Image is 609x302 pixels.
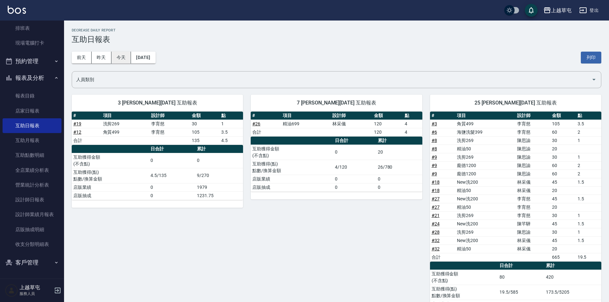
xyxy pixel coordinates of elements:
td: 互助獲得(點) 點數/換算金額 [251,160,333,175]
td: 合計 [72,136,101,145]
td: 0 [149,153,195,168]
td: 0 [333,175,376,183]
button: 今天 [111,52,131,63]
td: 105 [190,128,220,136]
td: 2 [576,161,601,170]
td: 洗剪269 [101,120,150,128]
td: 1231.75 [195,191,243,200]
td: 店販抽成 [72,191,149,200]
td: 3.5 [576,120,601,128]
a: 店販抽成明細 [3,222,61,237]
td: 0 [195,153,243,168]
td: New洗200 [455,236,516,245]
button: save [525,4,538,17]
th: 金額 [372,112,403,120]
button: 客戶管理 [3,254,61,271]
td: 80 [498,270,544,285]
a: #19 [73,121,81,126]
td: 0 [333,183,376,191]
a: #18 [432,180,440,185]
td: 20 [550,145,576,153]
th: 項目 [281,112,331,120]
button: 昨天 [92,52,111,63]
td: 30 [550,153,576,161]
a: 收支分類明細表 [3,237,61,252]
a: #8 [432,138,437,143]
h3: 互助日報表 [72,35,601,44]
td: 0 [376,175,422,183]
a: 互助月報表 [3,133,61,148]
a: 店家日報表 [3,104,61,118]
td: 9/270 [195,168,243,183]
td: 60 [550,161,576,170]
th: 日合計 [498,262,544,270]
th: 累計 [376,137,422,145]
td: 1 [576,228,601,236]
th: 設計師 [331,112,372,120]
td: 精油50 [455,145,516,153]
td: 1979 [195,183,243,191]
td: 20 [550,203,576,211]
button: 上越草屯 [541,4,574,17]
button: 報表及分析 [3,70,61,86]
a: 互助點數明細 [3,148,61,163]
button: 登出 [577,4,601,16]
p: 服務人員 [20,291,52,297]
table: a dense table [251,137,422,192]
span: 3 [PERSON_NAME][DATE] 互助報表 [79,100,235,106]
th: 項目 [455,112,516,120]
th: 項目 [101,112,150,120]
td: 互助獲得金額 (不含點) [251,145,333,160]
td: 1 [220,120,243,128]
a: #26 [252,121,260,126]
td: 3.5 [220,128,243,136]
td: 精油699 [281,120,331,128]
td: 4 [403,128,422,136]
a: #24 [432,221,440,226]
td: 林采儀 [516,236,550,245]
th: 點 [220,112,243,120]
a: 設計師日報表 [3,192,61,207]
table: a dense table [72,112,243,145]
td: 陳思諭 [516,153,550,161]
td: 合計 [430,253,456,261]
td: 李育慈 [516,195,550,203]
a: #8 [432,146,437,151]
th: 點 [403,112,422,120]
td: 60 [550,170,576,178]
td: 1.5 [576,178,601,186]
td: 陳思諭 [516,170,550,178]
td: New洗200 [455,220,516,228]
a: 設計師業績月報表 [3,207,61,222]
td: 45 [550,220,576,228]
a: #18 [432,188,440,193]
td: 店販抽成 [251,183,333,191]
a: #27 [432,196,440,201]
td: 龐德1200 [455,170,516,178]
a: 報表目錄 [3,88,61,103]
a: #9 [432,155,437,160]
span: 25 [PERSON_NAME][DATE] 互助報表 [438,100,594,106]
table: a dense table [430,112,601,262]
td: 林采儀 [516,178,550,186]
td: 1.5 [576,236,601,245]
a: #9 [432,163,437,168]
td: 20 [376,145,422,160]
td: 26/780 [376,160,422,175]
a: #27 [432,205,440,210]
td: 林采儀 [516,245,550,253]
th: 累計 [195,145,243,153]
td: 李育慈 [516,128,550,136]
th: 金額 [550,112,576,120]
td: 2 [576,170,601,178]
td: 洗剪269 [455,153,516,161]
td: 洗剪269 [455,211,516,220]
td: 洗剪269 [455,136,516,145]
a: 現場電腦打卡 [3,36,61,50]
a: #28 [432,230,440,235]
td: 林采儀 [516,186,550,195]
a: #6 [432,130,437,135]
td: 角質499 [455,120,516,128]
td: 665 [550,253,576,261]
td: 30 [550,228,576,236]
